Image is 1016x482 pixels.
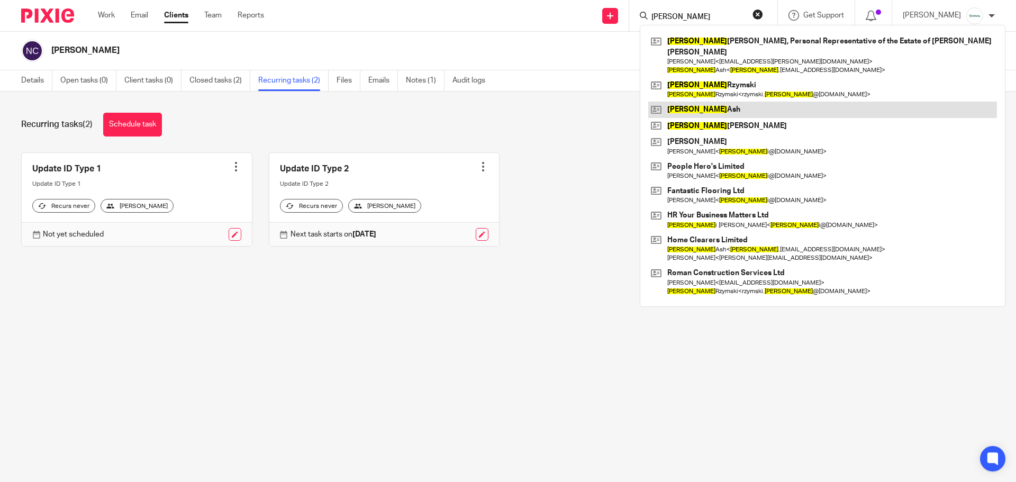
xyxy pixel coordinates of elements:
a: Details [21,70,52,91]
a: Emails [368,70,398,91]
a: Client tasks (0) [124,70,182,91]
p: Not yet scheduled [43,229,104,240]
div: [PERSON_NAME] [348,199,421,213]
a: Files [337,70,360,91]
img: svg%3E [21,40,43,62]
span: (2) [83,120,93,129]
a: Team [204,10,222,21]
p: [PERSON_NAME] [903,10,961,21]
span: Get Support [803,12,844,19]
a: Work [98,10,115,21]
a: Reports [238,10,264,21]
a: Open tasks (0) [60,70,116,91]
a: Audit logs [452,70,493,91]
h2: [PERSON_NAME] [51,45,709,56]
a: Recurring tasks (2) [258,70,329,91]
a: Closed tasks (2) [189,70,250,91]
img: Pixie [21,8,74,23]
div: Recurs never [280,199,343,213]
div: Recurs never [32,199,95,213]
strong: [DATE] [352,231,376,238]
a: Schedule task [103,113,162,137]
a: Email [131,10,148,21]
h1: Recurring tasks [21,119,93,130]
input: Search [650,13,746,22]
img: Infinity%20Logo%20with%20Whitespace%20.png [966,7,983,24]
a: Notes (1) [406,70,444,91]
button: Clear [752,9,763,20]
a: Clients [164,10,188,21]
div: [PERSON_NAME] [101,199,174,213]
p: Next task starts on [291,229,376,240]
